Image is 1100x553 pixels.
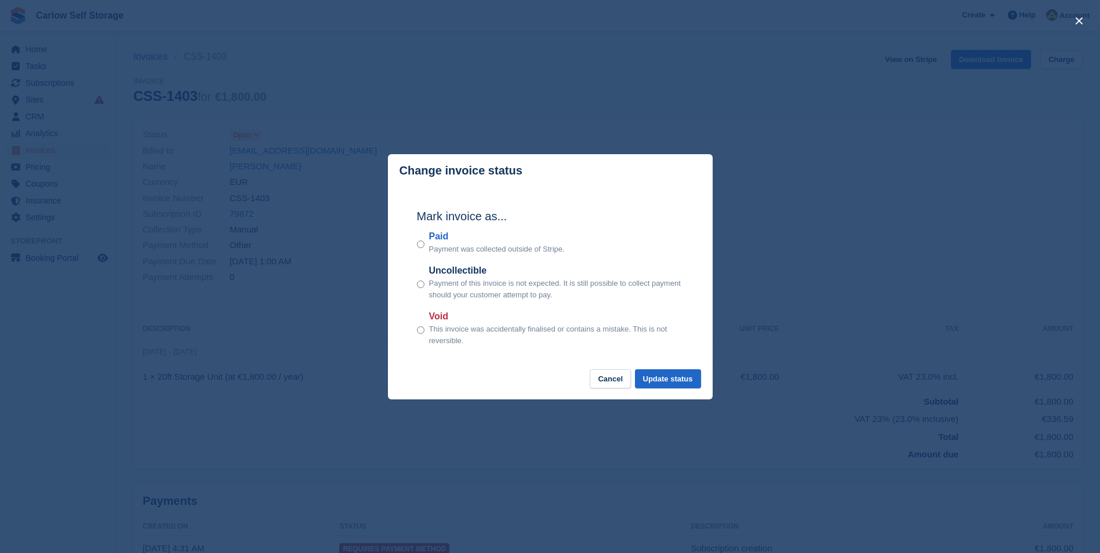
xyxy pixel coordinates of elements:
button: close [1070,12,1088,30]
p: Change invoice status [400,164,522,177]
p: Payment of this invoice is not expected. It is still possible to collect payment should your cust... [429,278,684,300]
label: Paid [429,230,565,243]
label: Void [429,310,684,323]
button: Cancel [590,369,631,388]
button: Update status [635,369,701,388]
p: Payment was collected outside of Stripe. [429,243,565,255]
label: Uncollectible [429,264,684,278]
p: This invoice was accidentally finalised or contains a mistake. This is not reversible. [429,323,684,346]
h2: Mark invoice as... [417,208,684,225]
